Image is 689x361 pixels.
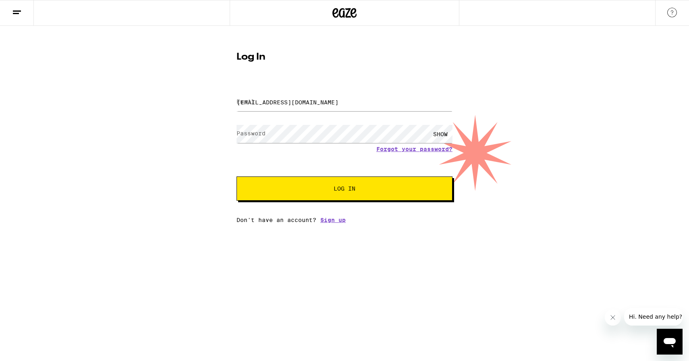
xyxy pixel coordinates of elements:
[237,52,452,62] h1: Log In
[320,217,346,223] a: Sign up
[624,308,683,326] iframe: Message from company
[237,93,452,111] input: Email
[237,130,266,137] label: Password
[334,186,355,191] span: Log In
[605,309,621,326] iframe: Close message
[237,98,255,105] label: Email
[657,329,683,355] iframe: Button to launch messaging window
[237,217,452,223] div: Don't have an account?
[376,146,452,152] a: Forgot your password?
[237,176,452,201] button: Log In
[428,125,452,143] div: SHOW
